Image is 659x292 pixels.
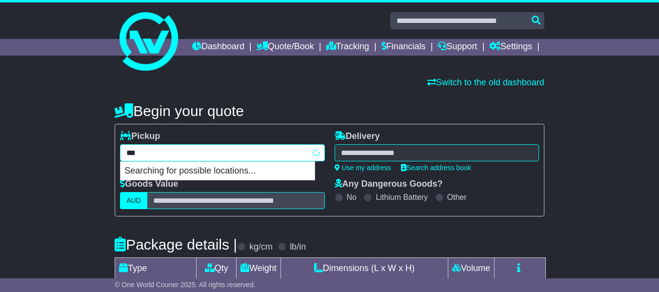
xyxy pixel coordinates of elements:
[115,236,237,253] h4: Package details |
[115,103,544,119] h4: Begin your quote
[237,258,281,279] td: Weight
[120,144,324,161] typeahead: Please provide city
[197,258,237,279] td: Qty
[489,39,532,56] a: Settings
[120,131,160,142] label: Pickup
[335,164,391,172] a: Use my address
[448,258,494,279] td: Volume
[115,281,256,289] span: © One World Courier 2025. All rights reserved.
[401,164,471,172] a: Search address book
[335,179,443,190] label: Any Dangerous Goods?
[290,242,306,253] label: lb/in
[427,78,544,87] a: Switch to the old dashboard
[381,39,426,56] a: Financials
[335,131,380,142] label: Delivery
[120,162,315,180] p: Searching for possible locations...
[326,39,369,56] a: Tracking
[438,39,477,56] a: Support
[280,258,448,279] td: Dimensions (L x W x H)
[376,193,428,202] label: Lithium Battery
[192,39,244,56] a: Dashboard
[257,39,314,56] a: Quote/Book
[347,193,357,202] label: No
[120,179,178,190] label: Goods Value
[249,242,273,253] label: kg/cm
[115,258,197,279] td: Type
[447,193,467,202] label: Other
[120,192,147,209] label: AUD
